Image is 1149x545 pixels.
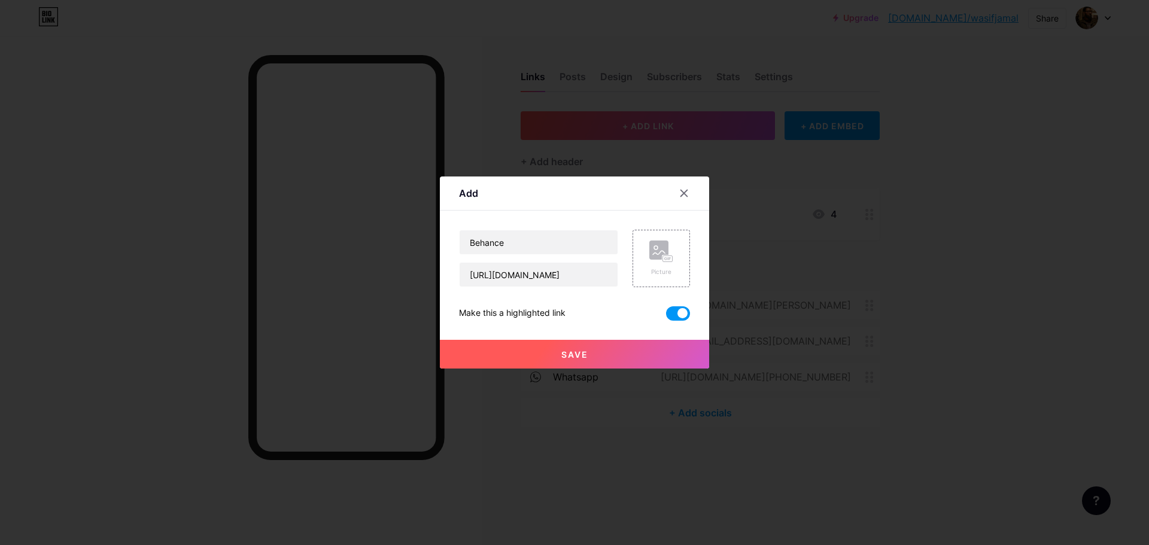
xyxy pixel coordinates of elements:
input: URL [460,263,618,287]
span: Save [561,349,588,360]
button: Save [440,340,709,369]
input: Title [460,230,618,254]
div: Make this a highlighted link [459,306,566,321]
div: Picture [649,267,673,276]
div: Add [459,186,478,200]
